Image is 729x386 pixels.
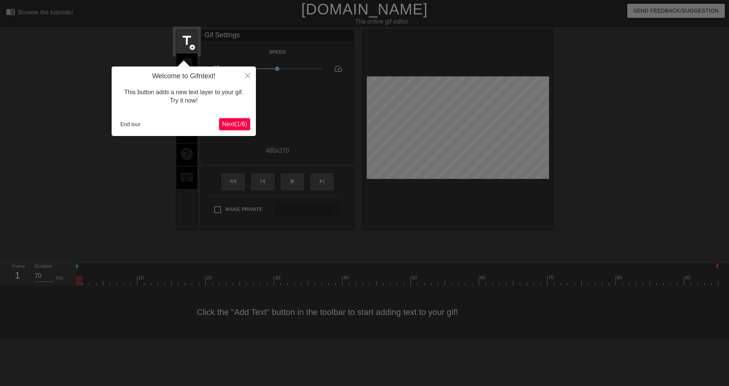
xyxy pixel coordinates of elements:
[222,121,247,127] span: Next ( 1 / 6 )
[239,66,256,84] button: Close
[117,72,250,81] h4: Welcome to Gifntext!
[117,81,250,113] div: This button adds a new text layer to your gif. Try it now!
[219,118,250,130] button: Next
[117,119,144,130] button: End tour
